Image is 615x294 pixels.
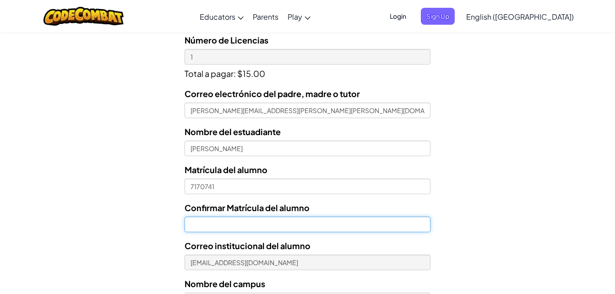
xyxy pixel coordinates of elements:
[283,4,315,29] a: Play
[185,33,268,47] label: Número de Licencias
[462,4,578,29] a: English ([GEOGRAPHIC_DATA])
[185,125,281,138] label: Nombre del estuadiante
[185,239,310,252] label: Correo institucional del alumno
[195,4,248,29] a: Educators
[466,12,574,22] span: English ([GEOGRAPHIC_DATA])
[200,12,235,22] span: Educators
[185,163,267,176] label: Matrícula del alumno
[384,8,412,25] button: Login
[185,65,430,80] p: Total a pagar: $15.00
[44,7,124,26] img: CodeCombat logo
[185,201,310,214] label: Confirmar Matrícula del alumno
[185,277,265,290] label: Nombre del campus
[185,87,360,100] label: Correo electrónico del padre, madre o tutor
[421,8,455,25] button: Sign Up
[248,4,283,29] a: Parents
[288,12,302,22] span: Play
